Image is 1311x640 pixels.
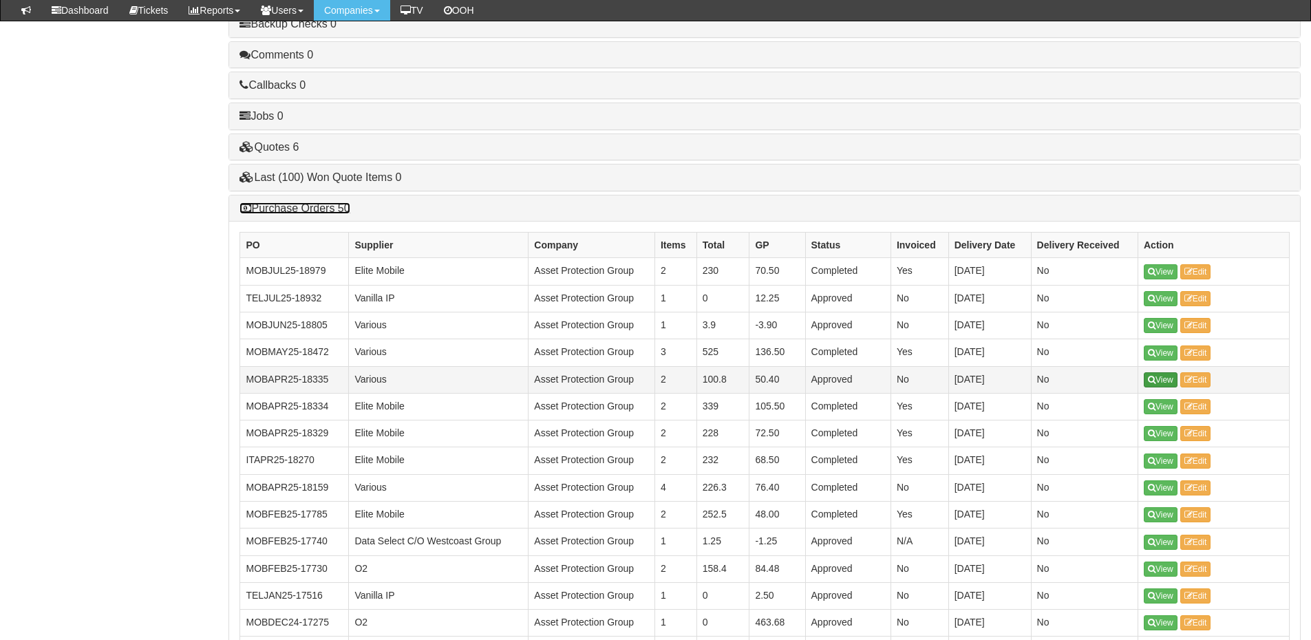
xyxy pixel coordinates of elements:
td: 2 [654,393,696,420]
a: Edit [1180,562,1211,577]
td: No [891,582,948,609]
td: Approved [805,285,891,312]
td: 2 [654,447,696,474]
td: Completed [805,474,891,501]
td: Completed [805,502,891,529]
a: Comments 0 [239,49,313,61]
td: 1 [654,582,696,609]
td: 48.00 [749,502,805,529]
td: Completed [805,258,891,285]
td: Asset Protection Group [529,366,655,393]
td: No [891,366,948,393]
td: MOBMAY25-18472 [240,339,349,366]
td: 2 [654,420,696,447]
a: Backup Checks 0 [239,18,337,30]
a: Edit [1180,264,1211,279]
td: 525 [696,339,749,366]
td: Data Select C/O Westcoast Group [349,529,529,555]
a: View [1144,264,1177,279]
a: View [1144,588,1177,604]
td: 68.50 [749,447,805,474]
td: 136.50 [749,339,805,366]
td: Asset Protection Group [529,393,655,420]
td: 1 [654,529,696,555]
a: Edit [1180,480,1211,495]
td: No [1031,529,1138,555]
a: Edit [1180,588,1211,604]
td: 50.40 [749,366,805,393]
th: Total [696,233,749,258]
td: 76.40 [749,474,805,501]
a: View [1144,399,1177,414]
td: Approved [805,555,891,582]
td: Approved [805,529,891,555]
td: 0 [696,582,749,609]
td: Completed [805,447,891,474]
td: No [1031,312,1138,339]
td: Elite Mobile [349,258,529,285]
th: Supplier [349,233,529,258]
td: Yes [891,339,948,366]
a: Edit [1180,615,1211,630]
td: Approved [805,582,891,609]
td: 2 [654,502,696,529]
a: View [1144,535,1177,550]
td: Approved [805,312,891,339]
td: MOBAPR25-18329 [240,420,349,447]
td: Asset Protection Group [529,420,655,447]
a: Purchase Orders 50 [239,202,350,214]
td: MOBFEB25-17740 [240,529,349,555]
td: 1 [654,285,696,312]
td: 0 [696,610,749,637]
td: [DATE] [948,258,1031,285]
td: No [1031,447,1138,474]
td: Asset Protection Group [529,555,655,582]
td: No [1031,393,1138,420]
a: Quotes 6 [239,141,299,153]
td: 1.25 [696,529,749,555]
td: 252.5 [696,502,749,529]
td: [DATE] [948,529,1031,555]
td: Yes [891,420,948,447]
td: No [1031,610,1138,637]
td: No [1031,366,1138,393]
a: Edit [1180,507,1211,522]
td: -3.90 [749,312,805,339]
td: MOBJUN25-18805 [240,312,349,339]
a: View [1144,562,1177,577]
td: Various [349,339,529,366]
th: Company [529,233,655,258]
td: [DATE] [948,285,1031,312]
td: MOBAPR25-18334 [240,393,349,420]
td: No [1031,502,1138,529]
td: 230 [696,258,749,285]
td: Yes [891,258,948,285]
td: Asset Protection Group [529,582,655,609]
td: No [1031,258,1138,285]
td: No [891,474,948,501]
td: Completed [805,420,891,447]
td: MOBAPR25-18335 [240,366,349,393]
td: 226.3 [696,474,749,501]
a: View [1144,480,1177,495]
td: [DATE] [948,312,1031,339]
td: 4 [654,474,696,501]
td: No [891,312,948,339]
td: 12.25 [749,285,805,312]
td: Asset Protection Group [529,447,655,474]
td: MOBFEB25-17785 [240,502,349,529]
td: [DATE] [948,610,1031,637]
td: No [1031,474,1138,501]
td: Asset Protection Group [529,285,655,312]
a: Edit [1180,345,1211,361]
a: View [1144,454,1177,469]
td: [DATE] [948,366,1031,393]
td: Approved [805,610,891,637]
a: Last (100) Won Quote Items 0 [239,171,401,183]
td: 84.48 [749,555,805,582]
a: Edit [1180,535,1211,550]
td: 339 [696,393,749,420]
td: 2 [654,258,696,285]
td: [DATE] [948,447,1031,474]
td: 100.8 [696,366,749,393]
